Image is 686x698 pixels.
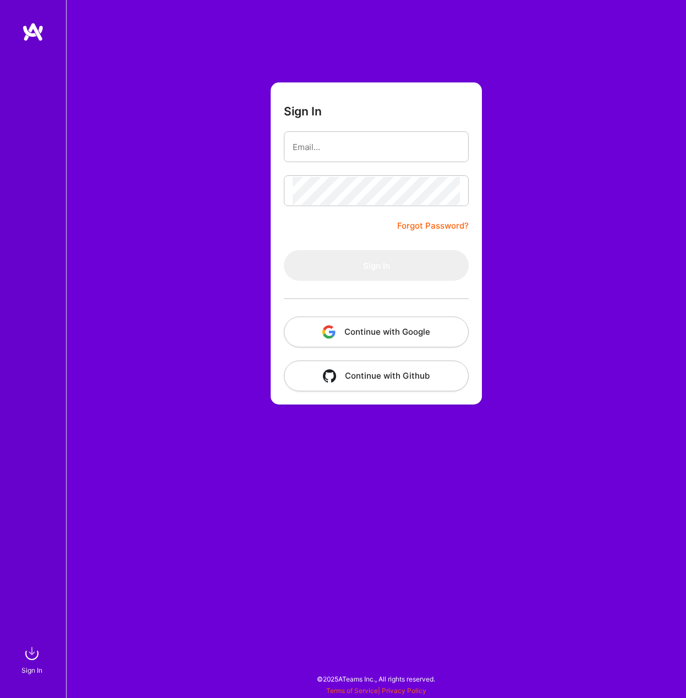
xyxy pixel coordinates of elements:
[397,219,469,232] a: Forgot Password?
[284,104,322,118] h3: Sign In
[284,317,469,347] button: Continue with Google
[284,361,469,391] button: Continue with Github
[66,665,686,693] div: © 2025 ATeams Inc., All rights reserved.
[323,369,336,383] img: icon
[22,22,44,42] img: logo
[382,686,426,695] a: Privacy Policy
[21,664,42,676] div: Sign In
[326,686,378,695] a: Terms of Service
[21,642,43,664] img: sign in
[322,325,336,339] img: icon
[284,250,469,281] button: Sign In
[326,686,426,695] span: |
[23,642,43,676] a: sign inSign In
[293,133,460,161] input: Email...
